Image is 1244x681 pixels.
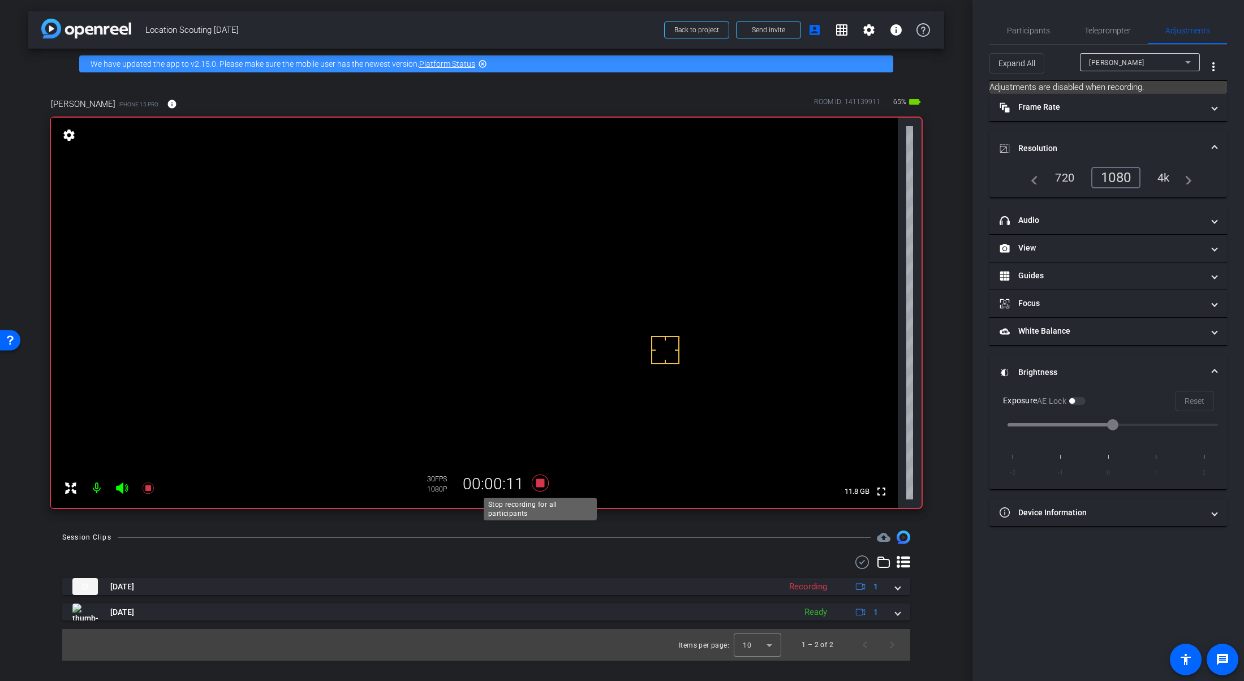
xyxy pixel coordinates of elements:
[1051,465,1070,481] span: -1
[1007,27,1050,35] span: Participants
[455,475,531,494] div: 00:00:11
[841,485,873,498] span: 11.8 GB
[1200,53,1227,80] button: More Options for Adjustments Panel
[1178,171,1192,184] mat-icon: navigate_next
[877,531,890,544] span: Destinations for your clips
[989,94,1227,121] mat-expansion-panel-header: Frame Rate
[989,167,1227,197] div: Resolution
[427,485,455,494] div: 1080P
[736,21,801,38] button: Send invite
[61,128,77,142] mat-icon: settings
[484,498,597,520] div: Stop recording for all participants
[1000,507,1203,519] mat-panel-title: Device Information
[808,23,821,37] mat-icon: account_box
[989,499,1227,526] mat-expansion-panel-header: Device Information
[435,475,447,483] span: FPS
[989,81,1227,94] mat-card: Adjustments are disabled when recording.
[851,631,879,658] button: Previous page
[110,581,134,593] span: [DATE]
[989,207,1227,234] mat-expansion-panel-header: Audio
[862,23,876,37] mat-icon: settings
[877,531,890,544] mat-icon: cloud_upload
[908,95,922,109] mat-icon: battery_std
[1099,465,1118,481] span: 0
[989,290,1227,317] mat-expansion-panel-header: Focus
[889,23,903,37] mat-icon: info
[1000,367,1203,378] mat-panel-title: Brightness
[989,262,1227,290] mat-expansion-panel-header: Guides
[989,131,1227,167] mat-expansion-panel-header: Resolution
[118,100,158,109] span: iPhone 15 Pro
[1003,465,1022,481] span: -2
[1216,653,1229,666] mat-icon: message
[674,26,719,34] span: Back to project
[62,578,910,595] mat-expansion-panel-header: thumb-nail[DATE]Recording1
[1000,298,1203,309] mat-panel-title: Focus
[814,97,880,113] div: ROOM ID: 141139911
[419,59,475,68] a: Platform Status
[1207,60,1220,74] mat-icon: more_vert
[873,606,878,618] span: 1
[1000,214,1203,226] mat-panel-title: Audio
[679,640,729,651] div: Items per page:
[62,532,111,543] div: Session Clips
[835,23,849,37] mat-icon: grid_on
[799,606,833,619] div: Ready
[1025,171,1038,184] mat-icon: navigate_before
[79,55,893,72] div: We have updated the app to v2.15.0. Please make sure the mobile user has the newest version.
[1179,653,1193,666] mat-icon: accessibility
[752,25,785,35] span: Send invite
[1165,27,1210,35] span: Adjustments
[41,19,131,38] img: app-logo
[1037,395,1069,407] label: AE Lock
[873,581,878,593] span: 1
[875,485,888,498] mat-icon: fullscreen
[1000,242,1203,254] mat-panel-title: View
[110,606,134,618] span: [DATE]
[1084,27,1131,35] span: Teleprompter
[72,604,98,620] img: thumb-nail
[72,578,98,595] img: thumb-nail
[989,53,1044,74] button: Expand All
[1003,395,1086,407] div: Exposure
[62,604,910,620] mat-expansion-panel-header: thumb-nail[DATE]Ready1
[989,235,1227,262] mat-expansion-panel-header: View
[1000,270,1203,282] mat-panel-title: Guides
[478,59,487,68] mat-icon: highlight_off
[664,21,729,38] button: Back to project
[802,639,833,650] div: 1 – 2 of 2
[51,98,115,110] span: [PERSON_NAME]
[167,99,177,109] mat-icon: info
[1000,143,1203,154] mat-panel-title: Resolution
[784,580,833,593] div: Recording
[998,53,1035,74] span: Expand All
[989,355,1227,391] mat-expansion-panel-header: Brightness
[1089,59,1144,67] span: [PERSON_NAME]
[897,531,910,544] img: Session clips
[989,391,1227,490] div: Brightness
[879,631,906,658] button: Next page
[1147,465,1166,481] span: 1
[145,19,657,41] span: Location Scouting [DATE]
[1000,325,1203,337] mat-panel-title: White Balance
[989,318,1227,345] mat-expansion-panel-header: White Balance
[1000,101,1203,113] mat-panel-title: Frame Rate
[427,475,455,484] div: 30
[892,93,908,111] span: 65%
[1194,465,1213,481] span: 2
